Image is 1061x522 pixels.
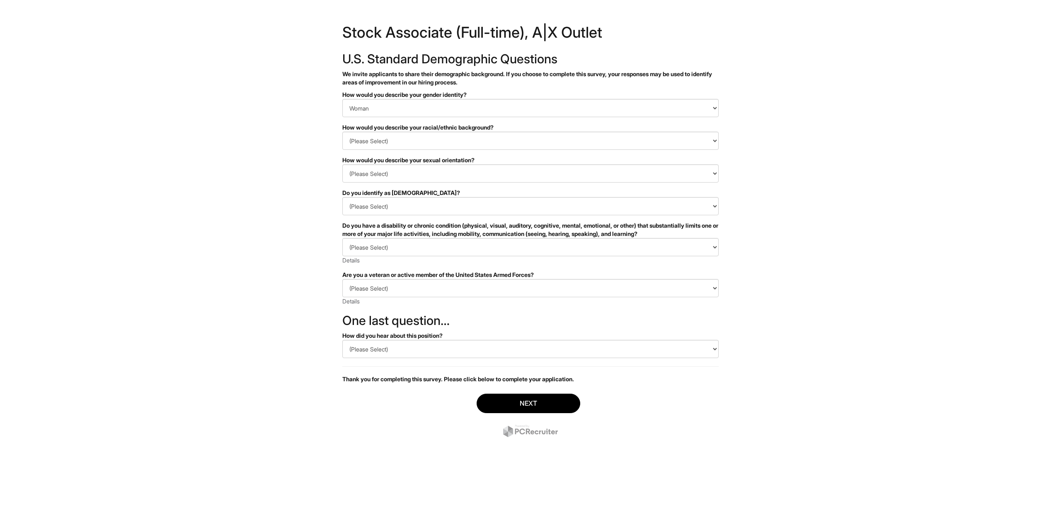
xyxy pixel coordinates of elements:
select: Do you have a disability or chronic condition (physical, visual, auditory, cognitive, mental, emo... [342,238,719,256]
p: Thank you for completing this survey. Please click below to complete your application. [342,375,719,383]
a: Details [342,298,360,305]
h2: U.S. Standard Demographic Questions [342,52,719,66]
h2: One last question… [342,314,719,327]
select: How did you hear about this position? [342,340,719,358]
p: We invite applicants to share their demographic background. If you choose to complete this survey... [342,70,719,87]
div: Do you have a disability or chronic condition (physical, visual, auditory, cognitive, mental, emo... [342,221,719,238]
h1: Stock Associate (Full-time), A|X Outlet [342,25,719,44]
div: How did you hear about this position? [342,332,719,340]
div: How would you describe your racial/ethnic background? [342,123,719,132]
div: How would you describe your gender identity? [342,91,719,99]
select: How would you describe your racial/ethnic background? [342,132,719,150]
div: Do you identify as [DEMOGRAPHIC_DATA]? [342,189,719,197]
a: Details [342,257,360,264]
select: How would you describe your gender identity? [342,99,719,117]
select: Do you identify as transgender? [342,197,719,215]
select: Are you a veteran or active member of the United States Armed Forces? [342,279,719,297]
select: How would you describe your sexual orientation? [342,164,719,183]
div: Are you a veteran or active member of the United States Armed Forces? [342,271,719,279]
div: How would you describe your sexual orientation? [342,156,719,164]
button: Next [477,394,580,413]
